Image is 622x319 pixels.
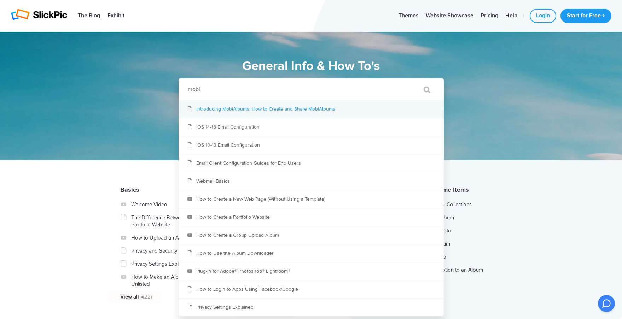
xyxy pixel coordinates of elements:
[120,293,220,300] a: View all »(22)
[131,234,231,241] a: How to Upload an Album
[179,136,444,154] a: iOS 10-13 Email Configuration
[179,244,444,262] a: How to Use the Album Downloader
[147,57,476,76] h1: General Info & How To's
[131,214,231,228] a: The Difference Between a Gallery and a Portfolio Website
[179,226,444,244] a: How to Create a Group Upload Album
[179,100,444,118] a: Introducing MobiAlbums: How to Create and Share MobiAlbums
[131,273,231,288] a: How to Make an Album Public, Private or Unlisted
[179,280,444,298] a: How to Login to Apps Using Facebook/Google
[179,262,444,280] a: Plug-in for Adobe® Photoshop® Lightroom®
[131,201,231,208] a: Welcome Video
[179,299,444,316] a: Privacy Settings Explained
[179,172,444,190] a: Webmail Basics
[179,118,444,136] a: iOS 14-16 Email Configuration
[131,247,231,254] a: Privacy and Security Settings on SlickPic
[120,186,139,194] a: Basics
[179,154,444,172] a: Email Client Configuration Guides for End Users
[179,208,444,226] a: How to Create a Portfolio Website
[179,190,444,208] a: How to Create a New Web Page (Without Using a Template)
[131,260,231,267] a: Privacy Settings Explained
[409,81,438,98] input: 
